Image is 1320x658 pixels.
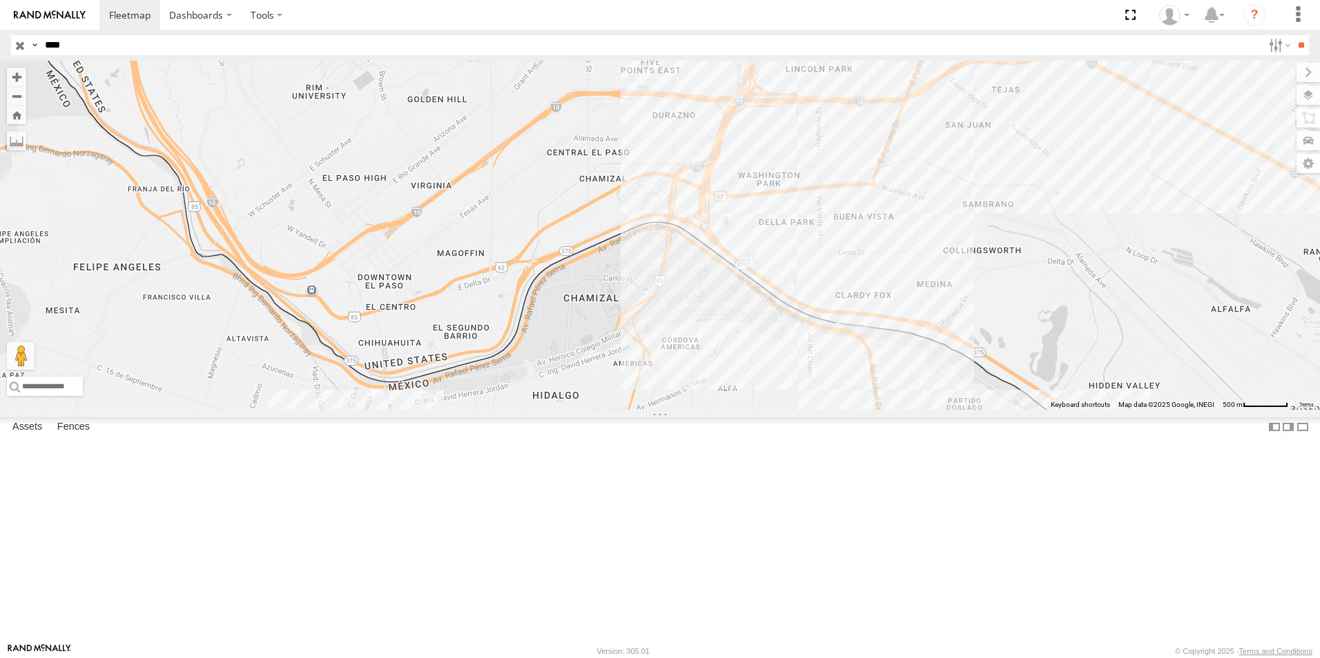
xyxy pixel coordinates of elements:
label: Search Filter Options [1263,35,1293,55]
label: Map Settings [1297,154,1320,173]
i: ? [1243,4,1265,26]
label: Search Query [29,35,40,55]
label: Measure [7,131,26,150]
label: Dock Summary Table to the Right [1281,417,1295,437]
a: Terms and Conditions [1239,647,1312,655]
button: Map Scale: 500 m per 62 pixels [1219,400,1292,410]
button: Zoom Home [7,106,26,124]
label: Dock Summary Table to the Left [1268,417,1281,437]
img: rand-logo.svg [14,10,86,20]
button: Zoom out [7,86,26,106]
a: Visit our Website [8,644,71,658]
label: Hide Summary Table [1296,417,1310,437]
label: Fences [50,417,97,437]
label: Assets [6,417,49,437]
div: Omar Miranda [1154,5,1194,26]
a: Terms [1299,402,1314,408]
span: Map data ©2025 Google, INEGI [1118,401,1214,408]
button: Drag Pegman onto the map to open Street View [7,342,35,370]
div: Version: 305.01 [597,647,650,655]
button: Keyboard shortcuts [1051,400,1110,410]
div: © Copyright 2025 - [1175,647,1312,655]
span: 500 m [1223,401,1243,408]
button: Zoom in [7,68,26,86]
